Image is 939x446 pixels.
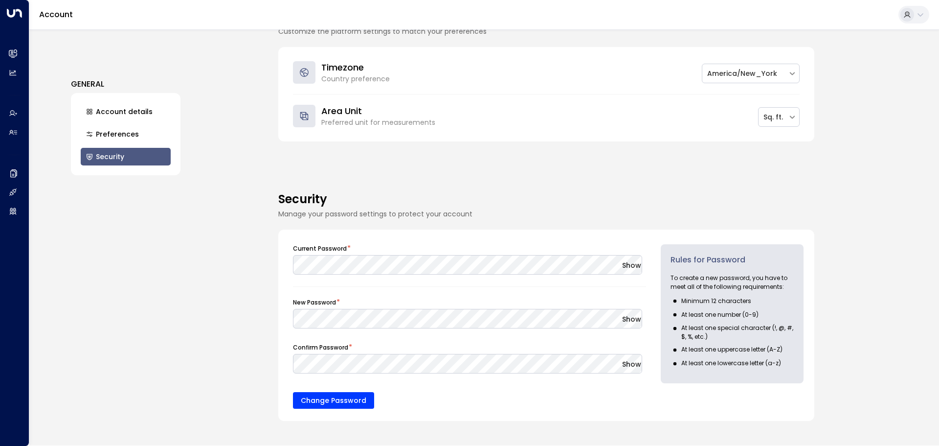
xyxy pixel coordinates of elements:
[681,297,751,305] p: Minimum 12 characters
[321,104,435,117] h3: Area Unit
[278,209,472,219] span: Manage your password settings to protect your account
[681,359,781,368] p: At least one lowercase letter (a-z)
[671,254,794,266] h1: Rules for Password
[671,274,794,291] p: To create a new password, you have to meet all of the following requirements:
[293,343,348,352] label: Confirm Password
[293,392,374,409] button: Change Password
[39,9,73,20] a: Account
[622,360,641,370] button: Show
[622,315,641,325] button: Show
[293,244,347,253] label: Current Password
[321,61,390,74] h3: Timezone
[681,310,759,319] p: At least one number (0-9)
[71,78,180,90] h3: GENERAL
[622,261,641,271] button: Show
[622,314,641,324] span: Show
[81,125,171,143] button: Preferences
[81,148,171,165] button: Security
[763,112,783,122] div: Sq. ft.
[622,359,641,369] span: Show
[278,190,814,208] h4: Security
[321,117,435,128] p: Preferred unit for measurements
[622,260,641,270] span: Show
[293,298,336,307] label: New Password
[681,324,793,341] p: At least one special character (!, @, #, $, %, etc.)
[681,345,782,354] p: At least one uppercase letter (A-Z)
[81,103,171,120] button: Account details
[278,26,487,36] span: Customize the platform settings to match your preferences
[321,74,390,84] p: Country preference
